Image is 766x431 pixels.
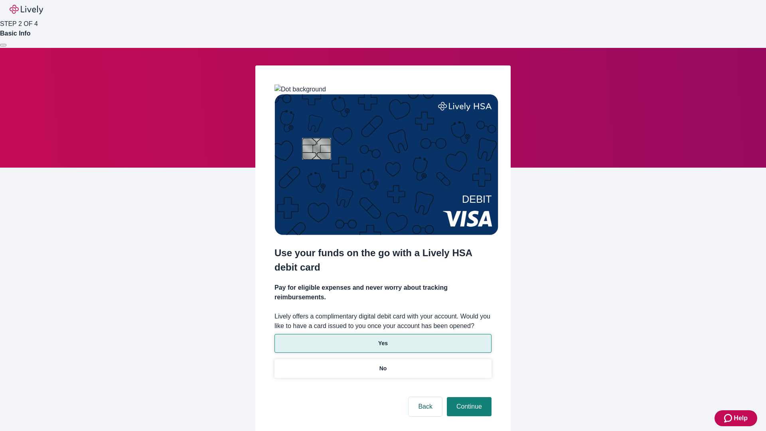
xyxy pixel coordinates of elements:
[379,364,387,373] p: No
[274,312,492,331] label: Lively offers a complimentary digital debit card with your account. Would you like to have a card...
[10,5,43,14] img: Lively
[274,94,498,235] img: Debit card
[734,413,748,423] span: Help
[274,246,492,275] h2: Use your funds on the go with a Lively HSA debit card
[274,283,492,302] h4: Pay for eligible expenses and never worry about tracking reimbursements.
[274,359,492,378] button: No
[274,334,492,353] button: Yes
[447,397,492,416] button: Continue
[378,339,388,348] p: Yes
[274,85,326,94] img: Dot background
[409,397,442,416] button: Back
[724,413,734,423] svg: Zendesk support icon
[715,410,757,426] button: Zendesk support iconHelp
